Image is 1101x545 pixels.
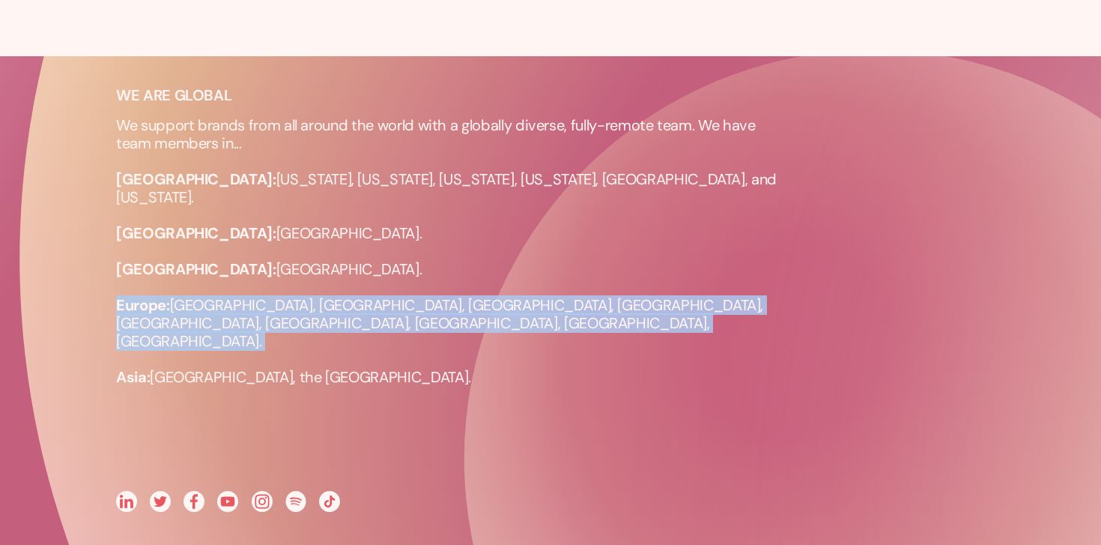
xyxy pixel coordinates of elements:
strong: Europe: [116,295,170,315]
p: WE ARE GLOBAL [116,86,431,104]
strong: [GEOGRAPHIC_DATA]: [116,169,276,189]
strong: [GEOGRAPHIC_DATA]: [116,259,276,279]
p: We support brands from all around the world with a globally diverse, fully-remote team. We have t... [116,116,790,386]
strong: [GEOGRAPHIC_DATA]: [116,223,276,243]
strong: Asia: [116,367,150,387]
